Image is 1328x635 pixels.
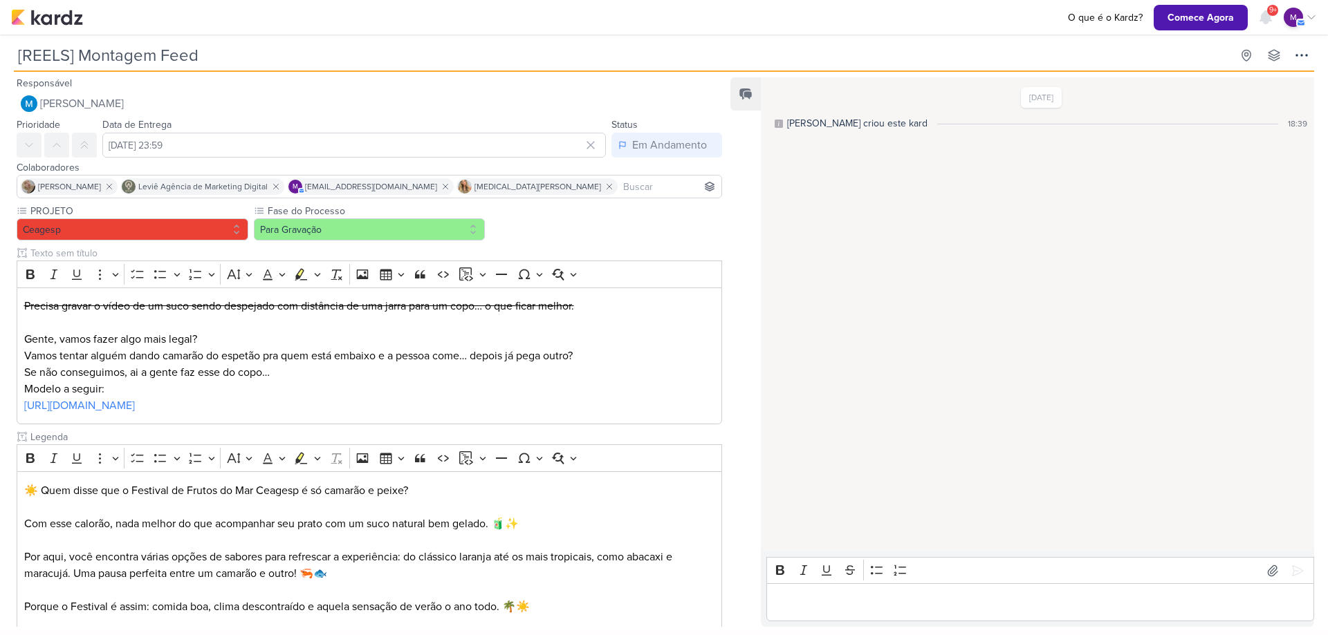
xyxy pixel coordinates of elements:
[28,430,722,444] input: Texto sem título
[305,180,437,193] span: [EMAIL_ADDRESS][DOMAIN_NAME]
[458,180,472,193] img: Yasmin Yumi
[293,184,298,191] p: m
[102,133,606,158] input: Select a date
[11,9,83,26] img: kardz.app
[1290,11,1297,23] p: m
[17,160,722,175] div: Colaboradores
[40,95,124,112] span: [PERSON_NAME]
[1154,5,1248,30] button: Comece Agora
[17,218,248,240] button: Ceagesp
[611,133,722,158] button: Em Andamento
[1269,5,1277,16] span: 9+
[766,557,1314,584] div: Editor toolbar
[14,43,1231,68] input: Kard Sem Título
[122,180,136,193] img: Leviê Agência de Marketing Digital
[24,299,574,313] s: Precisa gravar o vídeo de um suco sendo despejado com distância de uma jarra para um copo… o que ...
[102,119,172,131] label: Data de Entrega
[632,137,707,153] div: Em Andamento
[24,399,135,413] a: [URL][DOMAIN_NAME]
[24,331,715,381] p: Gente, vamos fazer algo mais legal? Vamos tentar alguém dando camarão do espetão pra quem está em...
[1288,117,1307,130] div: 18:39
[138,180,268,193] span: Leviê Agência de Marketing Digital
[38,180,101,193] span: [PERSON_NAME]
[28,246,722,260] input: Texto sem título
[620,178,719,195] input: Buscar
[24,381,715,397] p: Modelo a seguir:
[1062,10,1148,25] a: O que é o Kardz?
[17,260,722,287] div: Editor toolbar
[17,287,722,425] div: Editor editing area: main
[266,204,486,218] label: Fase do Processo
[21,180,35,193] img: Sarah Violante
[17,119,60,131] label: Prioridade
[17,91,722,116] button: [PERSON_NAME]
[1284,8,1303,27] div: mlegnaioli@gmail.com
[17,77,72,89] label: Responsável
[766,583,1314,621] div: Editor editing area: main
[254,218,486,240] button: Para Gravação
[474,180,601,193] span: [MEDICAL_DATA][PERSON_NAME]
[29,204,248,218] label: PROJETO
[17,444,722,471] div: Editor toolbar
[611,119,638,131] label: Status
[787,116,928,131] div: [PERSON_NAME] criou este kard
[21,95,37,112] img: MARIANA MIRANDA
[288,180,302,193] div: mlegnaioli@gmail.com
